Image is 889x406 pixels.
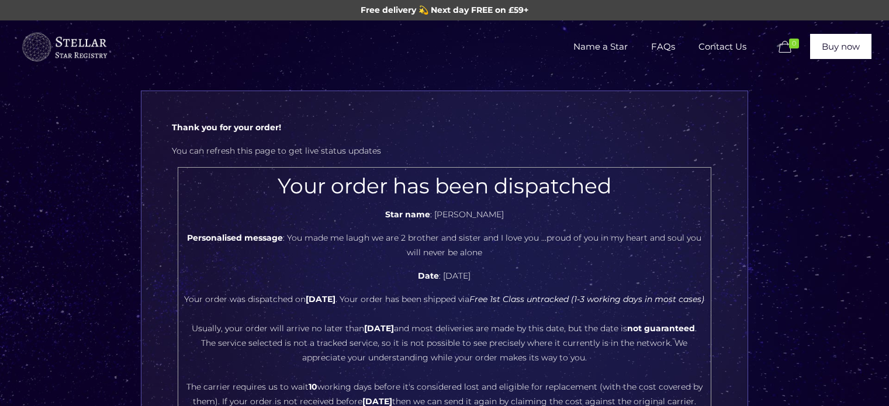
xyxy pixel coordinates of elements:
[469,294,704,304] i: Free 1st Class untracked (1-3 working days in most cases)
[639,29,687,64] span: FAQs
[187,233,283,243] b: Personalised message
[364,323,394,334] b: [DATE]
[184,231,705,260] p: : You made me laugh we are 2 brother and sister and I love you ...proud of you in my heart and so...
[172,144,717,158] p: You can refresh this page to get live status updates
[172,122,281,133] b: Thank you for your order!
[687,20,758,73] a: Contact Us
[306,294,335,304] b: [DATE]
[562,20,639,73] a: Name a Star
[184,173,705,199] h2: Your order has been dispatched
[184,269,705,283] p: : [DATE]
[309,381,317,392] b: 10
[361,5,528,15] span: Free delivery 💫 Next day FREE on £59+
[639,20,687,73] a: FAQs
[20,20,108,73] a: Buy a Star
[418,270,439,281] b: Date
[776,40,804,54] a: 0
[810,34,871,59] a: Buy now
[627,323,695,334] b: not guaranteed
[687,29,758,64] span: Contact Us
[789,39,799,48] span: 0
[385,209,430,220] b: Star name
[184,207,705,222] p: : [PERSON_NAME]
[562,29,639,64] span: Name a Star
[20,30,108,65] img: buyastar-logo-transparent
